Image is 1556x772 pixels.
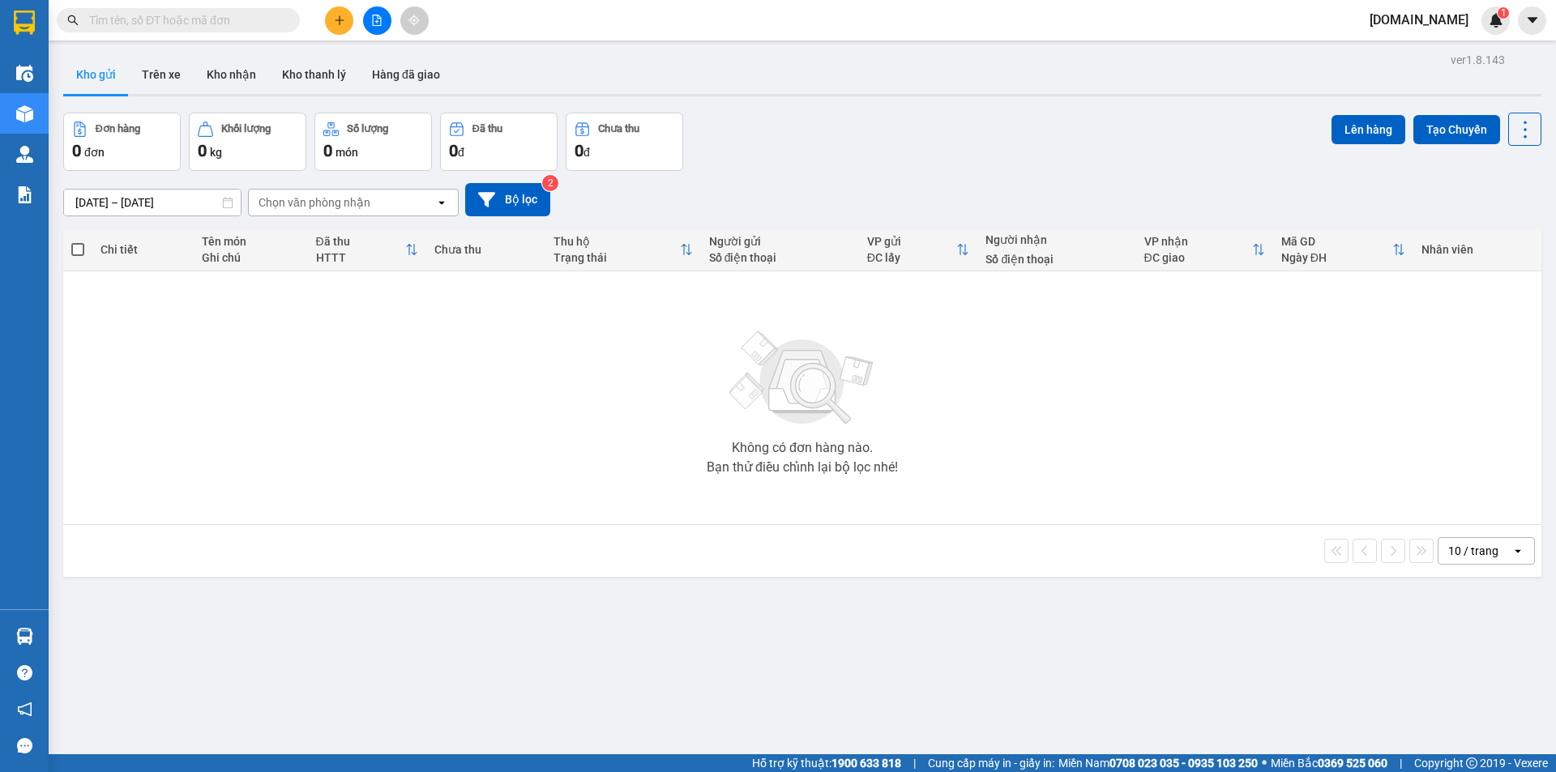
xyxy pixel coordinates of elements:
[17,665,32,680] span: question-circle
[1525,13,1540,28] span: caret-down
[336,146,358,159] span: món
[867,235,957,248] div: VP gửi
[325,6,353,35] button: plus
[1058,754,1258,772] span: Miền Nam
[913,754,916,772] span: |
[316,235,406,248] div: Đã thu
[545,228,701,271] th: Toggle SortBy
[84,146,105,159] span: đơn
[752,754,901,772] span: Hỗ trợ kỹ thuật:
[440,113,558,171] button: Đã thu0đ
[831,757,901,770] strong: 1900 633 818
[472,123,502,134] div: Đã thu
[14,11,35,35] img: logo-vxr
[308,228,427,271] th: Toggle SortBy
[1466,757,1477,769] span: copyright
[359,55,453,94] button: Hàng đã giao
[63,55,129,94] button: Kho gửi
[259,194,370,211] div: Chọn văn phòng nhận
[709,235,851,248] div: Người gửi
[449,141,458,160] span: 0
[198,141,207,160] span: 0
[16,105,33,122] img: warehouse-icon
[1332,115,1405,144] button: Lên hàng
[1273,228,1413,271] th: Toggle SortBy
[314,113,432,171] button: Số lượng0món
[210,146,222,159] span: kg
[928,754,1054,772] span: Cung cấp máy in - giấy in:
[575,141,583,160] span: 0
[583,146,590,159] span: đ
[72,141,81,160] span: 0
[334,15,345,26] span: plus
[400,6,429,35] button: aim
[554,251,680,264] div: Trạng thái
[566,113,683,171] button: Chưa thu0đ
[1489,13,1503,28] img: icon-new-feature
[408,15,420,26] span: aim
[867,251,957,264] div: ĐC lấy
[1448,543,1498,559] div: 10 / trang
[859,228,978,271] th: Toggle SortBy
[721,322,883,435] img: svg+xml;base64,PHN2ZyBjbGFzcz0ibGlzdC1wbHVnX19zdmciIHhtbG5zPSJodHRwOi8vd3d3LnczLm9yZy8yMDAwL3N2Zy...
[194,55,269,94] button: Kho nhận
[189,113,306,171] button: Khối lượng0kg
[1511,544,1524,557] svg: open
[1271,754,1387,772] span: Miền Bắc
[202,251,300,264] div: Ghi chú
[598,123,639,134] div: Chưa thu
[1413,115,1500,144] button: Tạo Chuyến
[1318,757,1387,770] strong: 0369 525 060
[89,11,280,29] input: Tìm tên, số ĐT hoặc mã đơn
[1262,760,1267,766] span: ⚪️
[67,15,79,26] span: search
[323,141,332,160] span: 0
[16,65,33,82] img: warehouse-icon
[96,123,140,134] div: Đơn hàng
[465,183,550,216] button: Bộ lọc
[732,441,873,454] div: Không có đơn hàng nào.
[16,628,33,645] img: warehouse-icon
[63,113,181,171] button: Đơn hàng0đơn
[100,243,185,256] div: Chi tiết
[434,243,537,256] div: Chưa thu
[709,251,851,264] div: Số điện thoại
[371,15,383,26] span: file-add
[1281,235,1392,248] div: Mã GD
[1500,7,1506,19] span: 1
[1518,6,1546,35] button: caret-down
[16,186,33,203] img: solution-icon
[269,55,359,94] button: Kho thanh lý
[554,235,680,248] div: Thu hộ
[542,175,558,191] sup: 2
[363,6,391,35] button: file-add
[985,233,1127,246] div: Người nhận
[221,123,271,134] div: Khối lượng
[1400,754,1402,772] span: |
[1109,757,1258,770] strong: 0708 023 035 - 0935 103 250
[435,196,448,209] svg: open
[1136,228,1273,271] th: Toggle SortBy
[1357,10,1481,30] span: [DOMAIN_NAME]
[1144,235,1252,248] div: VP nhận
[1144,251,1252,264] div: ĐC giao
[707,461,898,474] div: Bạn thử điều chỉnh lại bộ lọc nhé!
[129,55,194,94] button: Trên xe
[17,702,32,717] span: notification
[347,123,388,134] div: Số lượng
[316,251,406,264] div: HTTT
[1498,7,1509,19] sup: 1
[17,738,32,753] span: message
[1451,51,1505,69] div: ver 1.8.143
[985,253,1127,266] div: Số điện thoại
[202,235,300,248] div: Tên món
[64,190,241,215] input: Select a date range.
[16,146,33,163] img: warehouse-icon
[1421,243,1533,256] div: Nhân viên
[458,146,464,159] span: đ
[1281,251,1392,264] div: Ngày ĐH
